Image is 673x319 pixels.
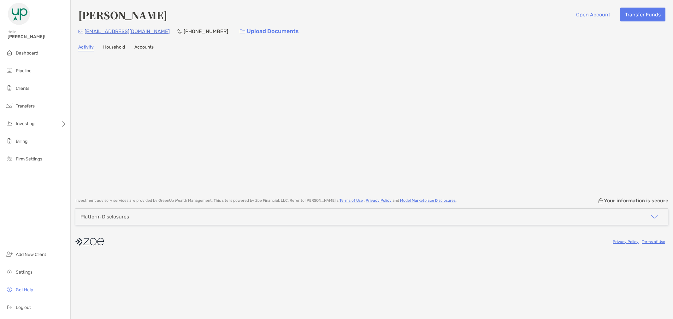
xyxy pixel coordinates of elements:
[6,286,13,293] img: get-help icon
[75,235,104,249] img: company logo
[16,139,27,144] span: Billing
[16,121,34,126] span: Investing
[184,27,228,35] p: [PHONE_NUMBER]
[16,50,38,56] span: Dashboard
[85,27,170,35] p: [EMAIL_ADDRESS][DOMAIN_NAME]
[604,198,668,204] p: Your information is secure
[6,268,13,275] img: settings icon
[6,84,13,92] img: clients icon
[613,240,639,244] a: Privacy Policy
[6,102,13,109] img: transfers icon
[16,156,42,162] span: Firm Settings
[16,305,31,310] span: Log out
[78,30,83,33] img: Email Icon
[16,287,33,293] span: Get Help
[8,34,67,39] span: [PERSON_NAME]!
[236,25,303,38] a: Upload Documents
[78,44,94,51] a: Activity
[16,270,32,275] span: Settings
[16,103,35,109] span: Transfers
[6,49,13,56] img: dashboard icon
[103,44,125,51] a: Household
[6,137,13,145] img: billing icon
[366,198,392,203] a: Privacy Policy
[642,240,665,244] a: Terms of Use
[6,67,13,74] img: pipeline icon
[240,29,245,34] img: button icon
[80,214,129,220] div: Platform Disclosures
[6,119,13,127] img: investing icon
[6,155,13,162] img: firm-settings icon
[651,213,658,221] img: icon arrow
[6,303,13,311] img: logout icon
[400,198,456,203] a: Model Marketplace Disclosures
[16,252,46,257] span: Add New Client
[134,44,154,51] a: Accounts
[75,198,457,203] p: Investment advisory services are provided by GreenUp Wealth Management . This site is powered by ...
[177,29,182,34] img: Phone Icon
[16,86,29,91] span: Clients
[6,250,13,258] img: add_new_client icon
[339,198,363,203] a: Terms of Use
[620,8,665,21] button: Transfer Funds
[78,8,167,22] h4: [PERSON_NAME]
[8,3,30,25] img: Zoe Logo
[571,8,615,21] button: Open Account
[16,68,32,73] span: Pipeline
